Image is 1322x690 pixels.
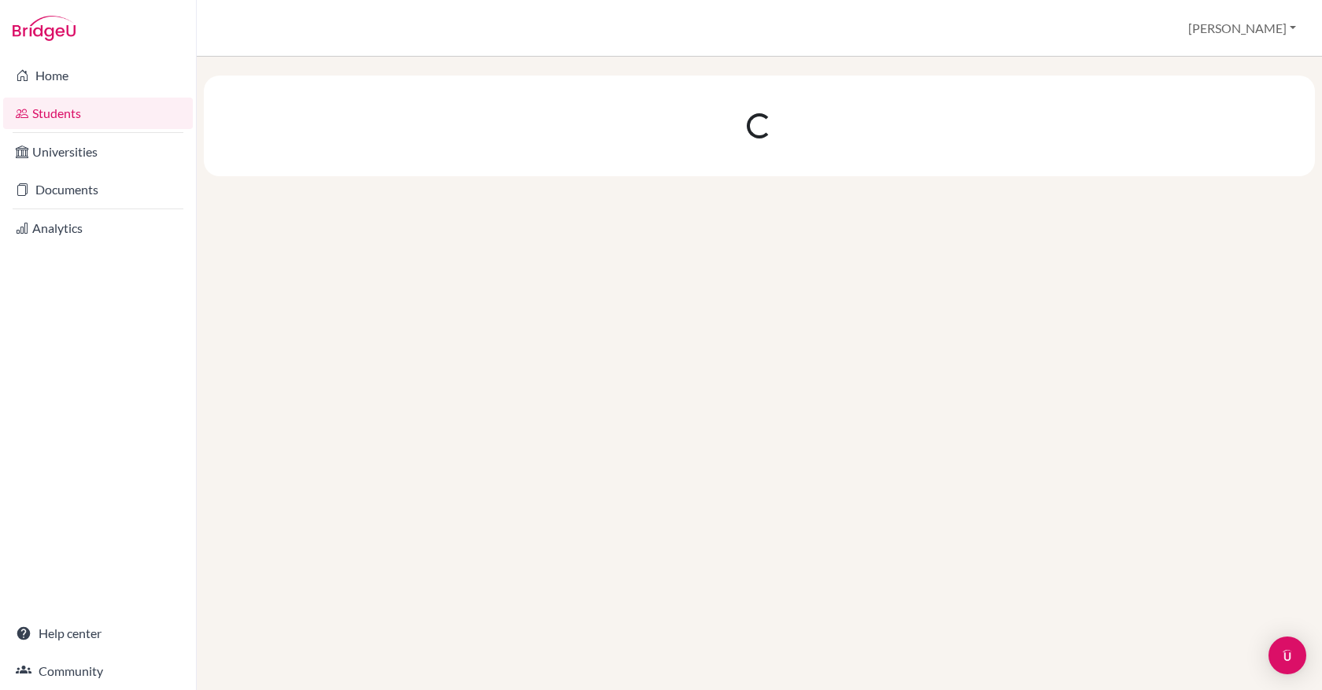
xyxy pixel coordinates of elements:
a: Students [3,98,193,129]
div: Open Intercom Messenger [1268,636,1306,674]
a: Analytics [3,212,193,244]
a: Universities [3,136,193,168]
img: Bridge-U [13,16,76,41]
a: Documents [3,174,193,205]
a: Home [3,60,193,91]
a: Community [3,655,193,687]
a: Help center [3,618,193,649]
button: [PERSON_NAME] [1181,13,1303,43]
